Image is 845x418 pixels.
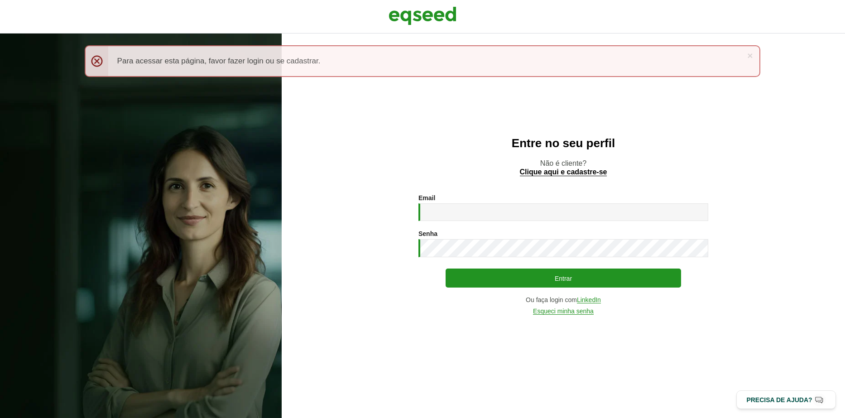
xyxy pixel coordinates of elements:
[418,195,435,201] label: Email
[446,269,681,288] button: Entrar
[300,159,827,176] p: Não é cliente?
[747,51,753,60] a: ×
[577,297,601,303] a: LinkedIn
[418,297,708,303] div: Ou faça login com
[85,45,761,77] div: Para acessar esta página, favor fazer login ou se cadastrar.
[300,137,827,150] h2: Entre no seu perfil
[520,168,607,176] a: Clique aqui e cadastre-se
[418,231,437,237] label: Senha
[389,5,456,27] img: EqSeed Logo
[533,308,594,315] a: Esqueci minha senha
